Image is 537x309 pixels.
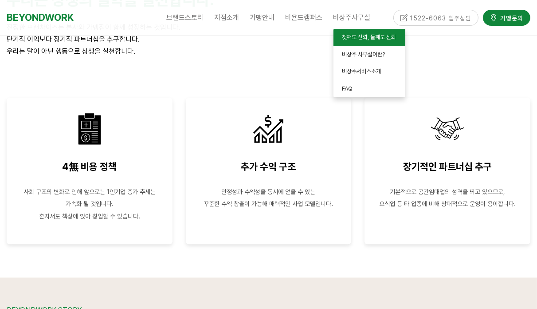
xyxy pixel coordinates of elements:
[286,13,323,22] span: 비욘드캠퍼스
[403,161,492,172] strong: 장기적인 파트너십 추구
[379,200,516,207] span: 요식업 등 타 업종에 비해 상대적으로 운영이 용이합니다.
[333,29,405,46] a: 첫째도 신뢰, 둘째도 신뢰
[251,111,286,147] img: 1a4f23e78e56b.png
[209,7,245,29] a: 지점소개
[342,51,385,58] span: 비상주 사무실이란?
[7,45,530,57] p: 우리는 말이 아닌 행동으로 상생을 실천합니다.
[72,111,107,147] img: 66f318177d144.png
[250,13,275,22] span: 가맹안내
[24,188,156,195] span: 사회 구조의 변화로 인해 앞으로는 1인기업 증가 추세는
[62,161,117,172] strong: 4無 비용 정책
[342,34,396,40] span: 첫째도 신뢰, 둘째도 신뢰
[7,33,530,45] p: 단기적 이익보다 장기적 파트너십을 추구합니다.
[221,188,315,195] span: 안정성과 수익성을 동시에 얻을 수 있는
[342,68,381,75] span: 비상주서비스소개
[333,63,405,80] a: 비상주서비스소개
[328,7,376,29] a: 비상주사무실
[66,200,114,207] span: 가속화 될 것입니다.
[333,46,405,63] a: 비상주 사무실이란?
[161,7,209,29] a: 브랜드스토리
[390,188,505,195] span: 기본적으로 공간임대업의 성격을 띄고 있으므로,
[483,10,530,25] a: 가맹문의
[342,85,353,92] span: FAQ
[498,14,523,23] span: 가맹문의
[333,80,405,98] a: FAQ
[215,13,239,22] span: 지점소개
[167,13,204,22] span: 브랜드스토리
[39,213,140,220] span: 혼자서도 책상에 앉아 창업할 수 있습니다.
[245,7,280,29] a: 가맹안내
[241,161,296,172] strong: 추가 수익 구조
[204,200,333,207] span: 꾸준한 수익 창출이 가능해 매력적인 사업 모델입니다.
[333,13,371,22] span: 비상주사무실
[7,9,74,26] a: BEYONDWORK
[430,111,465,147] img: c2c22888914fc.png
[280,7,328,29] a: 비욘드캠퍼스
